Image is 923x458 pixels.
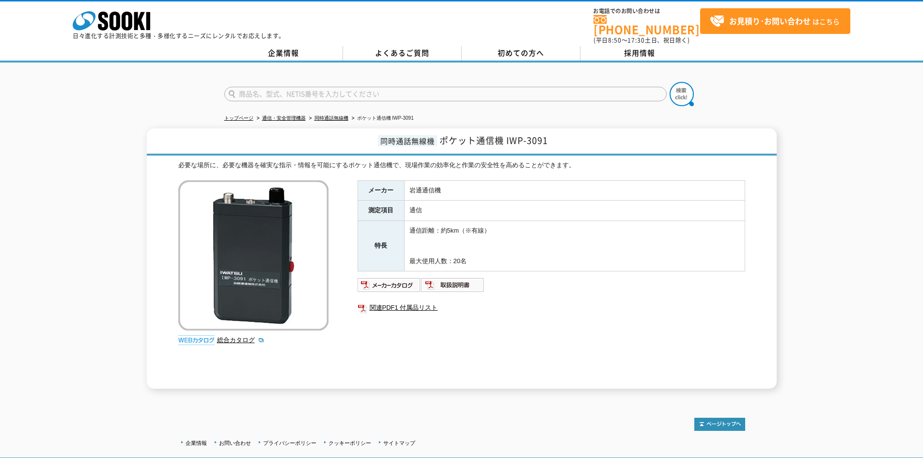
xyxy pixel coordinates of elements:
[710,14,840,29] span: はこちら
[421,277,485,293] img: 取扱説明書
[358,221,404,271] th: 特長
[186,440,207,446] a: 企業情報
[224,87,667,101] input: 商品名、型式、NETIS番号を入力してください
[670,82,694,106] img: btn_search.png
[358,277,421,293] img: メーカーカタログ
[73,33,285,39] p: 日々進化する計測技術と多種・多様化するニーズにレンタルでお応えします。
[404,180,745,201] td: 岩通通信機
[358,180,404,201] th: メーカー
[580,46,699,61] a: 採用情報
[262,115,306,121] a: 通信・安全管理機器
[594,15,700,35] a: [PHONE_NUMBER]
[404,201,745,221] td: 通信
[439,134,548,147] span: ポケット通信機 IWP-3091
[314,115,348,121] a: 同時通話無線機
[224,46,343,61] a: 企業情報
[350,113,414,124] li: ポケット通信機 IWP-3091
[594,36,689,45] span: (平日 ～ 土日、祝日除く)
[383,440,415,446] a: サイトマップ
[404,221,745,271] td: 通信距離：約5km（※有線） 最大使用人数：20名
[627,36,645,45] span: 17:30
[217,336,265,344] a: 総合カタログ
[329,440,371,446] a: クッキーポリシー
[358,284,421,291] a: メーカーカタログ
[729,15,811,27] strong: お見積り･お問い合わせ
[608,36,622,45] span: 8:50
[343,46,462,61] a: よくあるご質問
[594,8,700,14] span: お電話でのお問い合わせは
[219,440,251,446] a: お問い合わせ
[224,115,253,121] a: トップページ
[462,46,580,61] a: 初めての方へ
[421,284,485,291] a: 取扱説明書
[263,440,316,446] a: プライバシーポリシー
[694,418,745,431] img: トップページへ
[358,301,745,314] a: 関連PDF1 付属品リスト
[498,47,544,58] span: 初めての方へ
[700,8,850,34] a: お見積り･お問い合わせはこちら
[178,335,215,345] img: webカタログ
[178,160,745,171] div: 必要な場所に、必要な機器を確実な指示・情報を可能にするポケット通信機で、現場作業の効率化と作業の安全性を高めることができます。
[178,180,329,331] img: ポケット通信機 IWP-3091
[358,201,404,221] th: 測定項目
[378,135,437,146] span: 同時通話無線機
